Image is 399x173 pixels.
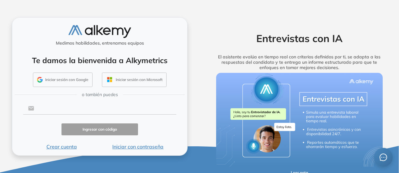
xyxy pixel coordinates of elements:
h5: Medimos habilidades, entrenamos equipos [15,41,185,46]
h5: El asistente evalúa en tiempo real con criterios definidos por ti, se adapta a las respuestas del... [207,54,392,70]
button: Iniciar con contraseña [100,143,176,150]
img: logo-alkemy [68,25,131,38]
h4: Te damos la bienvenida a Alkymetrics [20,56,179,65]
img: OUTLOOK_ICON [106,76,113,83]
button: Crear cuenta [23,143,100,150]
button: Iniciar sesión con Google [33,73,93,87]
button: Ingresar con código [61,123,138,136]
h2: Entrevistas con IA [207,32,392,44]
img: img-more-info [216,73,383,167]
img: GMAIL_ICON [37,77,43,83]
span: o también puedes [82,91,118,98]
button: Iniciar sesión con Microsoft [102,73,167,87]
span: message [380,154,387,161]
